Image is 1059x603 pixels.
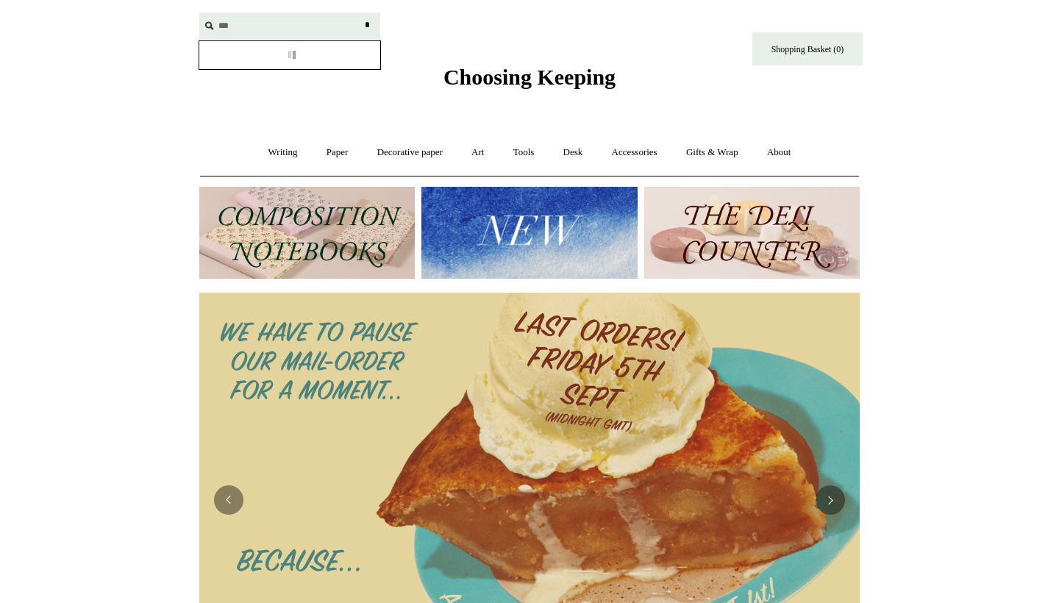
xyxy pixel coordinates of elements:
[313,133,362,172] a: Paper
[421,187,637,279] img: New.jpg__PID:f73bdf93-380a-4a35-bcfe-7823039498e1
[644,187,860,279] img: The Deli Counter
[673,133,752,172] a: Gifts & Wrap
[443,76,616,87] a: Choosing Keeping
[752,32,863,65] a: Shopping Basket (0)
[199,187,415,279] img: 202302 Composition ledgers.jpg__PID:69722ee6-fa44-49dd-a067-31375e5d54ec
[599,133,671,172] a: Accessories
[214,485,243,515] button: Previous
[443,65,616,89] span: Choosing Keeping
[754,133,805,172] a: About
[816,485,845,515] button: Next
[458,133,497,172] a: Art
[500,133,548,172] a: Tools
[364,133,456,172] a: Decorative paper
[550,133,596,172] a: Desk
[255,133,311,172] a: Writing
